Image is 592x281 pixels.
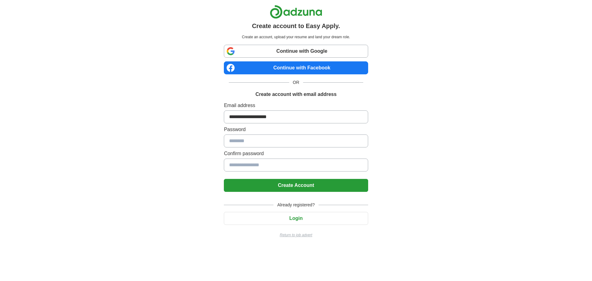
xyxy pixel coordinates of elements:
[224,216,368,221] a: Login
[224,102,368,109] label: Email address
[224,212,368,225] button: Login
[270,5,322,19] img: Adzuna logo
[224,126,368,133] label: Password
[224,45,368,58] a: Continue with Google
[289,79,303,86] span: OR
[224,232,368,238] a: Return to job advert
[224,179,368,192] button: Create Account
[225,34,367,40] p: Create an account, upload your resume and land your dream role.
[273,202,318,208] span: Already registered?
[252,21,340,31] h1: Create account to Easy Apply.
[224,150,368,157] label: Confirm password
[255,91,336,98] h1: Create account with email address
[224,61,368,74] a: Continue with Facebook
